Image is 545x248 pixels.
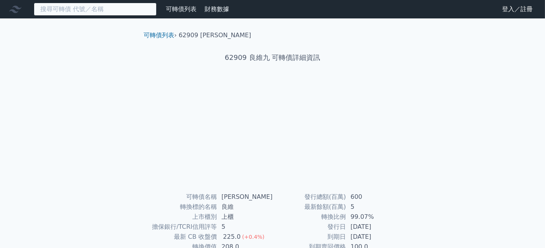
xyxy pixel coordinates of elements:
div: 225.0 [221,232,242,242]
td: [PERSON_NAME] [217,192,272,202]
a: 可轉債列表 [144,31,174,39]
td: 良維 [217,202,272,212]
td: [DATE] [346,232,398,242]
td: 轉換比例 [272,212,346,222]
td: 發行日 [272,222,346,232]
a: 可轉債列表 [166,5,197,13]
td: 擔保銀行/TCRI信用評等 [147,222,217,232]
td: 發行總額(百萬) [272,192,346,202]
li: 62909 [PERSON_NAME] [179,31,251,40]
td: 最新 CB 收盤價 [147,232,217,242]
td: 最新餘額(百萬) [272,202,346,212]
td: 99.07% [346,212,398,222]
span: (+0.4%) [242,234,264,240]
td: 上櫃 [217,212,272,222]
td: 上市櫃別 [147,212,217,222]
li: › [144,31,177,40]
td: 可轉債名稱 [147,192,217,202]
a: 登入／註冊 [496,3,539,15]
td: 600 [346,192,398,202]
td: 轉換標的名稱 [147,202,217,212]
td: 5 [346,202,398,212]
a: 財務數據 [205,5,229,13]
td: [DATE] [346,222,398,232]
h1: 62909 良維九 可轉債詳細資訊 [137,52,408,63]
td: 5 [217,222,272,232]
td: 到期日 [272,232,346,242]
input: 搜尋可轉債 代號／名稱 [34,3,157,16]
